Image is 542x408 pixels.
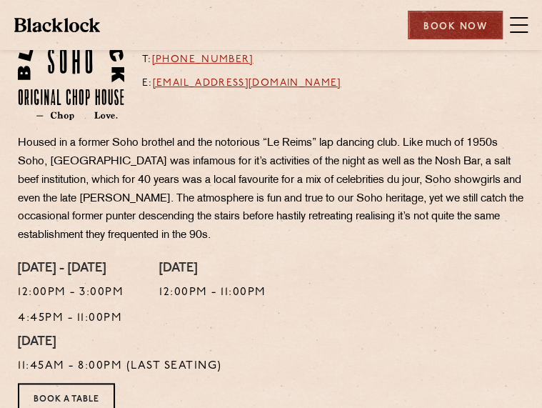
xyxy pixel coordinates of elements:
p: 12:00pm - 3:00pm [18,284,124,302]
p: T: [142,52,341,69]
a: [EMAIL_ADDRESS][DOMAIN_NAME] [153,78,341,89]
div: Book Now [408,11,503,39]
h4: [DATE] - [DATE] [18,262,124,277]
p: 4:45pm - 11:00pm [18,309,124,328]
h4: [DATE] [159,262,266,277]
h4: [DATE] [18,335,222,351]
img: BL_Textured_Logo-footer-cropped.svg [14,18,100,32]
p: 12:00pm - 11:00pm [159,284,266,302]
img: Soho-stamp-default.svg [18,13,124,120]
a: [PHONE_NUMBER] [152,54,254,65]
p: Housed in a former Soho brothel and the notorious “Le Reims” lap dancing club. Like much of 1950s... [18,134,524,245]
p: E: [142,76,341,92]
p: 11:45am - 8:00pm (Last seating) [18,357,222,376]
